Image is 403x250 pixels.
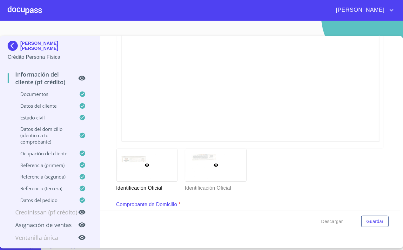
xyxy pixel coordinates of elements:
[8,150,79,157] p: Ocupación del Cliente
[319,216,346,227] button: Descargar
[366,218,384,226] span: Guardar
[8,197,79,203] p: Datos del pedido
[331,5,395,15] button: account of current user
[8,221,78,229] p: Asignación de Ventas
[321,218,343,226] span: Descargar
[8,114,79,121] p: Estado Civil
[8,162,79,168] p: Referencia (primera)
[8,185,79,192] p: Referencia (tercera)
[116,182,178,192] p: Identificación Oficial
[20,41,92,51] p: [PERSON_NAME] [PERSON_NAME]
[331,5,388,15] span: [PERSON_NAME]
[8,234,78,241] p: Ventanilla única
[8,208,78,216] p: Credinissan (PF crédito)
[8,126,79,145] p: Datos del domicilio (idéntico a tu comprobante)
[8,173,79,180] p: Referencia (segunda)
[8,41,92,53] div: [PERSON_NAME] [PERSON_NAME]
[8,103,79,109] p: Datos del cliente
[8,91,79,97] p: Documentos
[185,182,246,192] p: Identificación Oficial
[8,53,92,61] p: Crédito Persona Física
[8,71,78,86] p: Información del cliente (PF crédito)
[116,201,177,208] p: Comprobante de Domicilio
[8,41,20,51] img: Docupass spot blue
[361,216,389,227] button: Guardar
